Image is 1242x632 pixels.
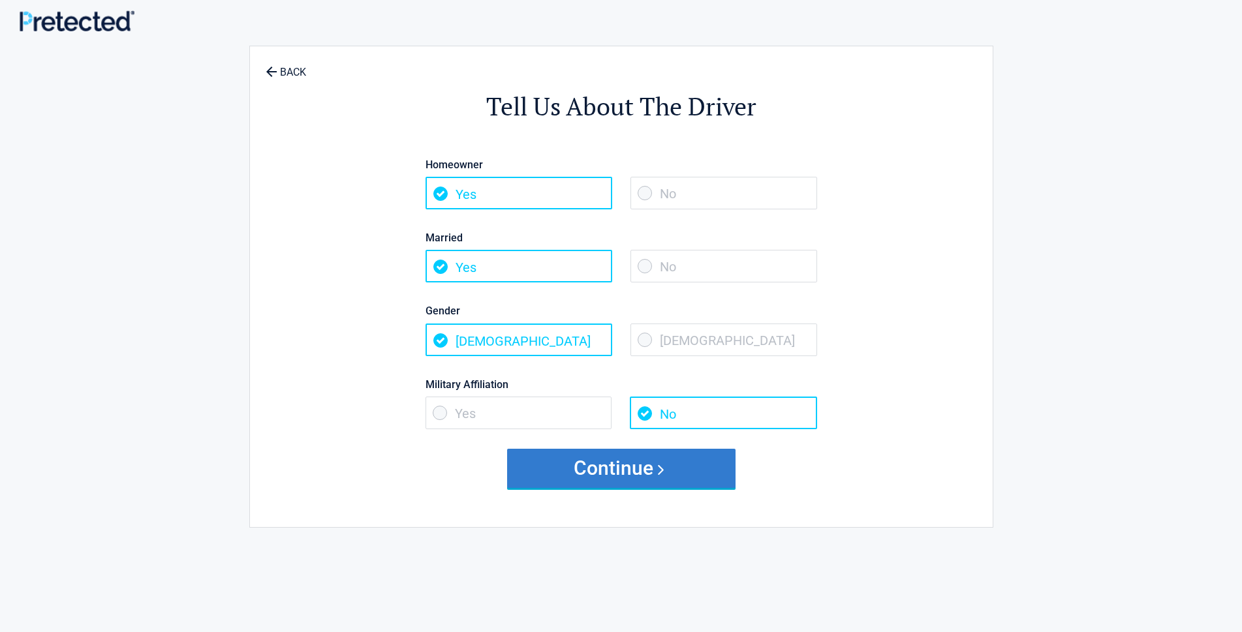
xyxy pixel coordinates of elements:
[426,229,817,247] label: Married
[426,376,817,393] label: Military Affiliation
[426,177,612,209] span: Yes
[20,10,134,31] img: Main Logo
[630,324,817,356] span: [DEMOGRAPHIC_DATA]
[426,324,612,356] span: [DEMOGRAPHIC_DATA]
[426,397,612,429] span: Yes
[630,397,816,429] span: No
[630,177,817,209] span: No
[426,250,612,282] span: Yes
[426,156,817,173] label: Homeowner
[263,55,309,78] a: BACK
[322,90,921,123] h2: Tell Us About The Driver
[507,449,736,488] button: Continue
[426,302,817,320] label: Gender
[630,250,817,282] span: No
